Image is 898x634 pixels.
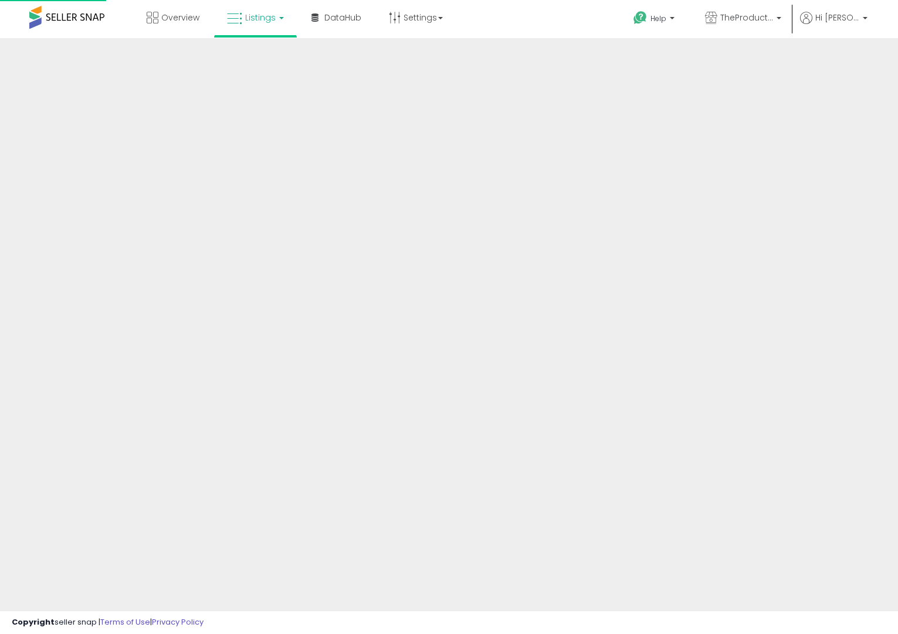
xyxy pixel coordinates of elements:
[324,12,361,23] span: DataHub
[800,12,867,38] a: Hi [PERSON_NAME]
[624,2,686,38] a: Help
[720,12,773,23] span: TheProductHaven
[633,11,648,25] i: Get Help
[245,12,276,23] span: Listings
[650,13,666,23] span: Help
[815,12,859,23] span: Hi [PERSON_NAME]
[161,12,199,23] span: Overview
